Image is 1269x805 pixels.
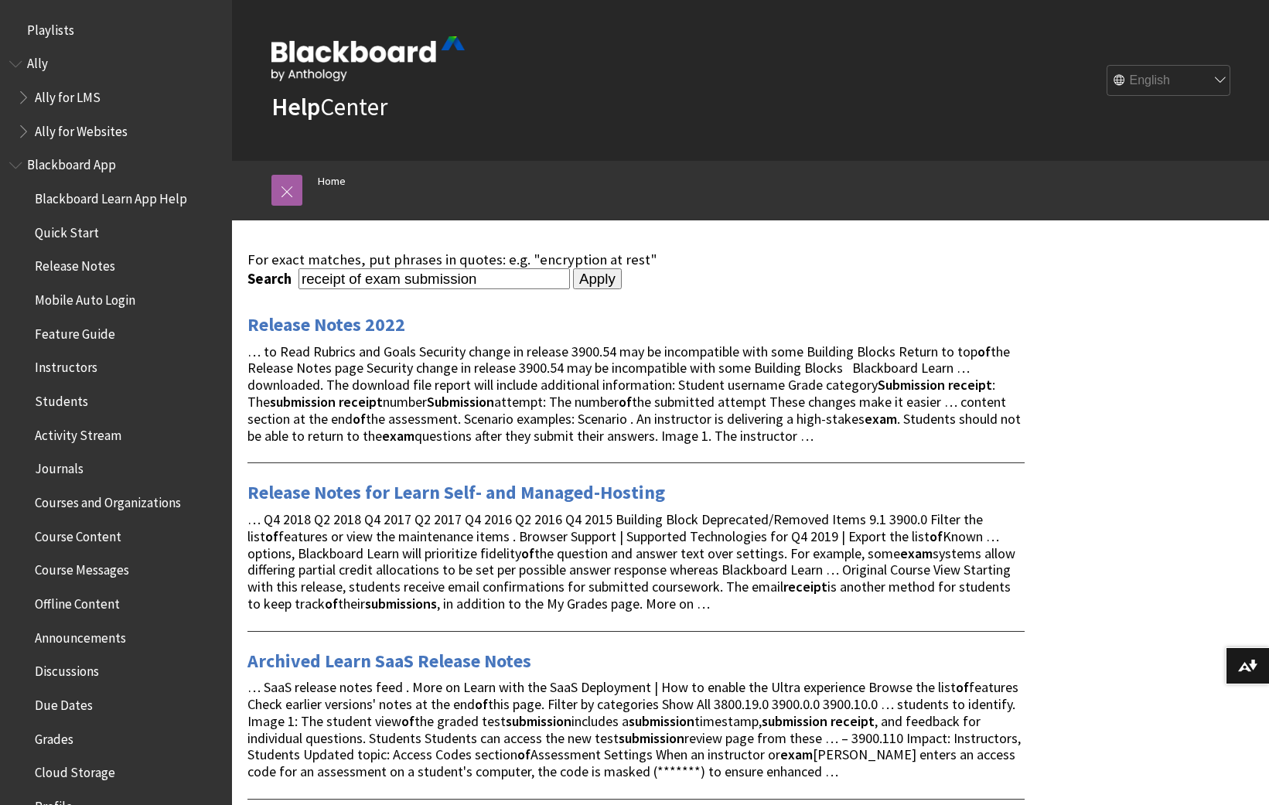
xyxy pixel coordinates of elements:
[247,678,1021,780] span: … SaaS release notes feed . More on Learn with the SaaS Deployment | How to enable the Ultra expe...
[878,376,945,394] strong: Submission
[35,321,115,342] span: Feature Guide
[35,422,121,443] span: Activity Stream
[35,692,93,713] span: Due Dates
[9,51,223,145] nav: Book outline for Anthology Ally Help
[977,343,991,360] strong: of
[35,726,73,747] span: Grades
[35,658,99,679] span: Discussions
[270,393,336,411] strong: submission
[401,712,414,730] strong: of
[475,695,488,713] strong: of
[956,678,969,696] strong: of
[247,510,1015,612] span: … Q4 2018 Q2 2018 Q4 2017 Q2 2017 Q4 2016 Q2 2016 Q4 2015 Building Block Deprecated/Removed Items...
[573,268,622,290] input: Apply
[35,254,115,275] span: Release Notes
[427,393,494,411] strong: Submission
[247,343,1021,445] span: … to Read Rubrics and Goals Security change in release 3900.54 may be incompatible with some Buil...
[325,595,338,612] strong: of
[762,712,827,730] strong: submission
[619,729,684,747] strong: submission
[900,544,933,562] strong: exam
[265,527,278,545] strong: of
[353,410,366,428] strong: of
[247,649,531,674] a: Archived Learn SaaS Release Notes
[831,712,875,730] strong: receipt
[35,287,135,308] span: Mobile Auto Login
[9,17,223,43] nav: Book outline for Playlists
[35,186,187,206] span: Blackboard Learn App Help
[35,118,128,139] span: Ally for Websites
[339,393,383,411] strong: receipt
[365,595,437,612] strong: submissions
[247,251,1025,268] div: For exact matches, put phrases in quotes: e.g. "encryption at rest"
[521,544,534,562] strong: of
[35,220,99,240] span: Quick Start
[35,388,88,409] span: Students
[27,152,116,173] span: Blackboard App
[35,759,115,780] span: Cloud Storage
[619,393,632,411] strong: of
[318,172,346,191] a: Home
[35,625,126,646] span: Announcements
[35,489,181,510] span: Courses and Organizations
[271,36,465,81] img: Blackboard by Anthology
[247,312,405,337] a: Release Notes 2022
[27,51,48,72] span: Ally
[35,558,129,578] span: Course Messages
[780,745,813,763] strong: exam
[629,712,694,730] strong: submission
[35,456,84,477] span: Journals
[865,410,897,428] strong: exam
[247,270,295,288] label: Search
[271,91,387,122] a: HelpCenter
[1107,66,1231,97] select: Site Language Selector
[930,527,943,545] strong: of
[27,17,74,38] span: Playlists
[35,524,121,544] span: Course Content
[382,427,414,445] strong: exam
[35,355,97,376] span: Instructors
[948,376,992,394] strong: receipt
[517,745,530,763] strong: of
[783,578,827,595] strong: receipt
[247,480,665,505] a: Release Notes for Learn Self- and Managed-Hosting
[506,712,571,730] strong: submission
[35,84,101,105] span: Ally for LMS
[35,591,120,612] span: Offline Content
[271,91,320,122] strong: Help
